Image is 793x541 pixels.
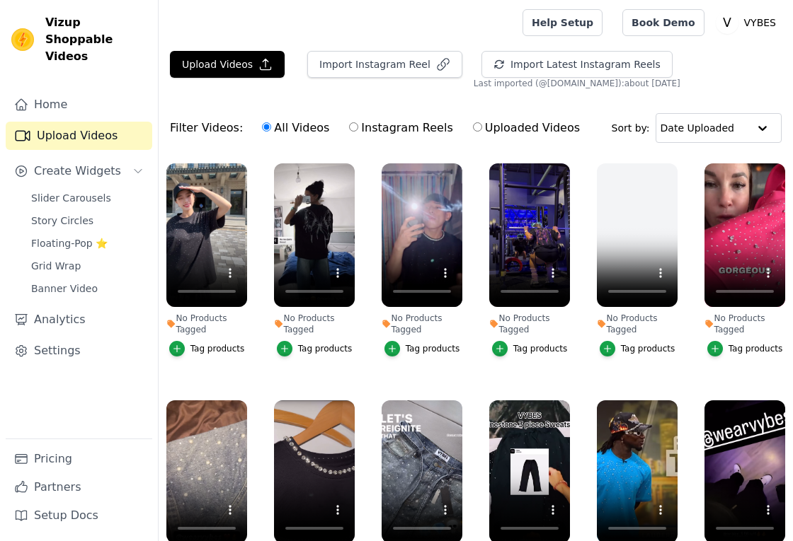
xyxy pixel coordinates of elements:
[600,341,675,356] button: Tag products
[31,281,98,296] span: Banner Video
[261,119,330,137] label: All Videos
[489,313,570,335] div: No Products Tagged
[707,341,783,356] button: Tag products
[307,51,462,78] button: Import Instagram Reel
[31,191,111,205] span: Slider Carousels
[31,236,108,250] span: Floating-Pop ⭐
[349,122,358,132] input: Instagram Reels
[169,341,245,356] button: Tag products
[382,313,462,335] div: No Products Tagged
[597,313,678,335] div: No Products Tagged
[473,122,482,132] input: Uploaded Videos
[621,343,675,354] div: Tag products
[170,112,588,144] div: Filter Videos:
[23,188,152,208] a: Slider Carousels
[274,313,355,335] div: No Products Tagged
[166,313,247,335] div: No Products Tagged
[6,473,152,501] a: Partners
[384,341,460,356] button: Tag products
[6,306,152,334] a: Analytics
[513,343,568,354] div: Tag products
[738,10,782,35] p: VYBES
[523,9,603,36] a: Help Setup
[716,10,782,35] button: V VYBES
[11,28,34,51] img: Vizup
[23,279,152,298] a: Banner Video
[23,233,152,253] a: Floating-Pop ⭐
[31,259,81,273] span: Grid Wrap
[723,16,731,30] text: V
[348,119,453,137] label: Instagram Reels
[170,51,285,78] button: Upload Videos
[6,445,152,473] a: Pricing
[23,256,152,276] a: Grid Wrap
[406,343,460,354] div: Tag products
[622,9,704,36] a: Book Demo
[190,343,245,354] div: Tag products
[6,501,152,530] a: Setup Docs
[277,341,353,356] button: Tag products
[298,343,353,354] div: Tag products
[612,113,782,143] div: Sort by:
[474,78,680,89] span: Last imported (@ [DOMAIN_NAME] ): about [DATE]
[729,343,783,354] div: Tag products
[6,157,152,185] button: Create Widgets
[492,341,568,356] button: Tag products
[6,91,152,119] a: Home
[6,337,152,365] a: Settings
[45,14,147,65] span: Vizup Shoppable Videos
[481,51,673,78] button: Import Latest Instagram Reels
[472,119,581,137] label: Uploaded Videos
[6,122,152,150] a: Upload Videos
[23,211,152,231] a: Story Circles
[31,214,93,228] span: Story Circles
[262,122,271,132] input: All Videos
[704,313,785,335] div: No Products Tagged
[34,163,121,180] span: Create Widgets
